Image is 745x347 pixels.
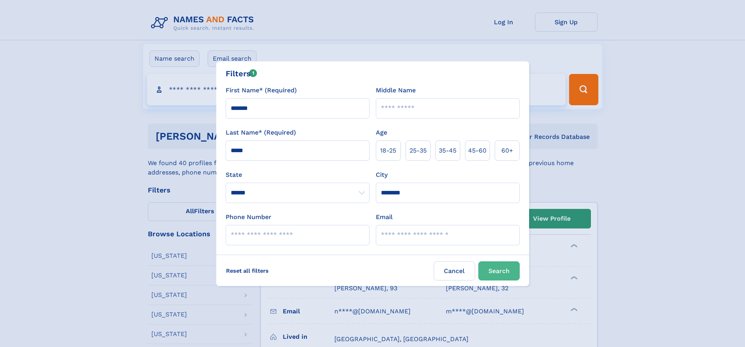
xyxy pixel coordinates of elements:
[434,261,475,280] label: Cancel
[226,68,257,79] div: Filters
[439,146,456,155] span: 35‑45
[468,146,486,155] span: 45‑60
[376,86,416,95] label: Middle Name
[226,128,296,137] label: Last Name* (Required)
[226,86,297,95] label: First Name* (Required)
[478,261,520,280] button: Search
[380,146,396,155] span: 18‑25
[376,128,387,137] label: Age
[376,212,393,222] label: Email
[409,146,427,155] span: 25‑35
[221,261,274,280] label: Reset all filters
[226,170,370,180] label: State
[226,212,271,222] label: Phone Number
[501,146,513,155] span: 60+
[376,170,388,180] label: City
